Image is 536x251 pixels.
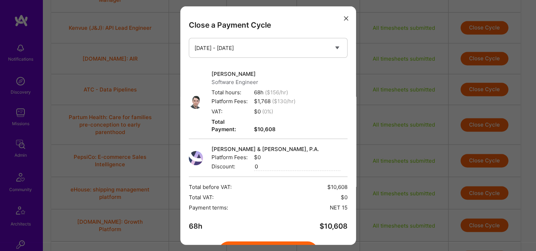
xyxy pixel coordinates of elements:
[327,183,348,191] span: $10,608
[189,204,228,211] span: Payment terms:
[341,194,348,201] span: $0
[262,108,273,115] span: ( 0 %)
[211,89,250,96] span: Total hours:
[211,97,250,105] span: Platform Fees:
[189,94,203,108] img: User Avatar
[180,6,356,245] div: modal
[211,70,295,78] span: [PERSON_NAME]
[211,163,250,170] span: Discount:
[189,21,348,29] h3: Close a Payment Cycle
[189,194,214,201] span: Total VAT:
[272,98,295,105] span: ($ 130 /hr)
[211,108,250,115] span: VAT:
[265,89,288,96] span: ($ 156 /hr)
[330,204,348,211] span: NET 15
[211,89,295,96] span: 68h
[211,78,295,86] span: Software Engineer
[320,223,348,230] span: $ 10,608
[211,126,276,133] strong: $10,608
[189,151,203,165] img: User Avatar
[211,145,340,153] span: [PERSON_NAME] & [PERSON_NAME], P.A.
[211,118,250,133] span: Total Payment:
[344,16,348,20] i: icon Close
[189,223,202,230] span: 68h
[211,108,295,115] span: $0
[211,154,250,161] span: Platform Fees:
[211,97,295,105] span: $ 1,768
[189,183,232,191] span: Total before VAT:
[211,154,340,161] span: $0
